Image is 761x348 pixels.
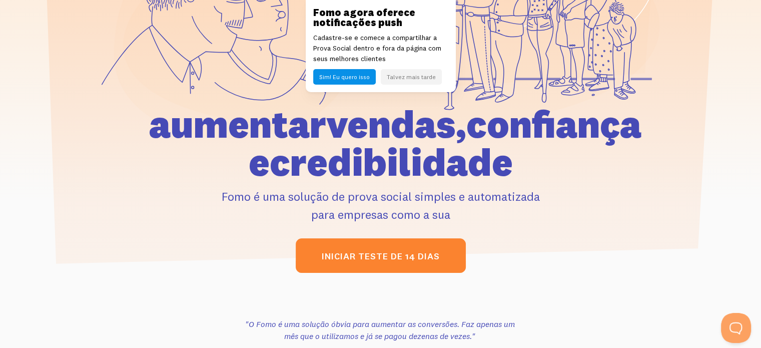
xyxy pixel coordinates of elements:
font: Cadastre-se e comece a compartilhar a Prova Social dentro e fora da página com seus melhores clie... [313,33,441,63]
font: Talvez mais tarde [387,73,436,81]
button: Talvez mais tarde [381,69,442,85]
font: Fomo é uma solução de prova social simples e automatizada [222,189,540,204]
font: Fomo agora oferece notificações push [313,6,415,29]
font: iniciar teste de 14 dias [322,250,440,262]
font: vendas, [326,100,466,148]
a: iniciar teste de 14 dias [296,238,466,272]
iframe: Help Scout Beacon - Aberto [721,313,751,343]
font: confiança e [249,100,641,186]
button: Sim! Eu quero isso [313,69,376,85]
font: credibilidade [270,138,513,186]
font: aumentar [149,100,326,148]
font: para empresas como a sua [311,207,450,222]
font: Sim! Eu quero isso [319,73,370,81]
